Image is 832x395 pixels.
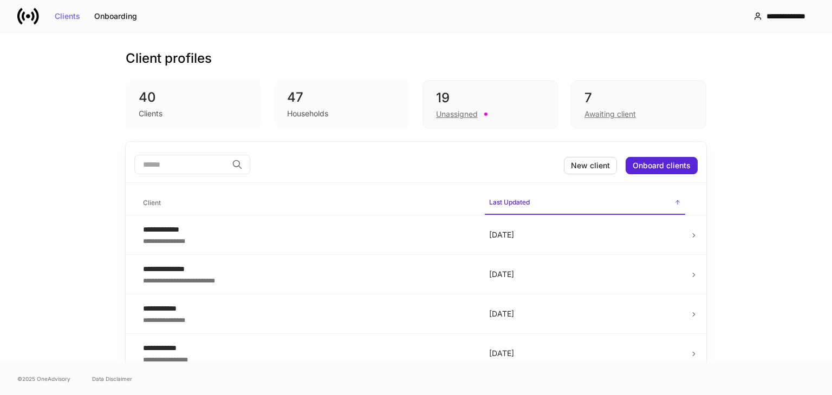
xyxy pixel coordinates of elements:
div: 7 [584,89,693,107]
div: New client [571,162,610,169]
button: Onboard clients [626,157,698,174]
button: Clients [48,8,87,25]
h6: Client [143,198,161,208]
div: Clients [139,108,162,119]
div: Clients [55,12,80,20]
p: [DATE] [489,229,681,240]
div: 19Unassigned [422,80,558,129]
div: Onboard clients [633,162,691,169]
div: Unassigned [436,109,478,120]
div: Onboarding [94,12,137,20]
h3: Client profiles [126,50,212,67]
span: Client [139,192,476,214]
p: [DATE] [489,308,681,319]
button: Onboarding [87,8,144,25]
div: 47 [287,89,396,106]
div: 19 [436,89,544,107]
div: 40 [139,89,248,106]
div: Households [287,108,328,119]
button: New client [564,157,617,174]
p: [DATE] [489,348,681,359]
div: 7Awaiting client [571,80,706,129]
span: Last Updated [485,192,685,215]
p: [DATE] [489,269,681,280]
h6: Last Updated [489,197,530,207]
div: Awaiting client [584,109,636,120]
span: © 2025 OneAdvisory [17,374,70,383]
a: Data Disclaimer [92,374,132,383]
